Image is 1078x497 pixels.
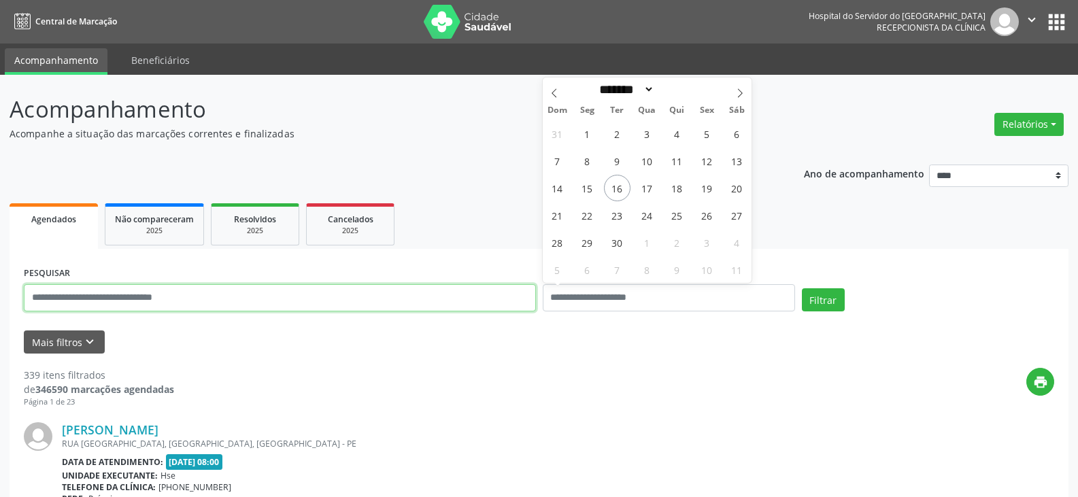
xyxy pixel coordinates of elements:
span: Outubro 10, 2025 [694,256,720,283]
i:  [1024,12,1039,27]
span: Setembro 24, 2025 [634,202,660,228]
span: Dom [543,106,573,115]
b: Telefone da clínica: [62,481,156,493]
span: Agosto 31, 2025 [544,120,571,147]
strong: 346590 marcações agendadas [35,383,174,396]
div: de [24,382,174,396]
span: Qui [662,106,692,115]
button:  [1019,7,1045,36]
img: img [990,7,1019,36]
span: Setembro 16, 2025 [604,175,630,201]
span: Setembro 11, 2025 [664,148,690,174]
span: Setembro 27, 2025 [724,202,750,228]
span: Ter [602,106,632,115]
span: Setembro 12, 2025 [694,148,720,174]
a: Acompanhamento [5,48,107,75]
span: Setembro 23, 2025 [604,202,630,228]
span: Setembro 13, 2025 [724,148,750,174]
input: Year [654,82,699,97]
button: apps [1045,10,1068,34]
button: Filtrar [802,288,845,311]
div: RUA [GEOGRAPHIC_DATA], [GEOGRAPHIC_DATA], [GEOGRAPHIC_DATA] - PE [62,438,850,449]
span: Setembro 21, 2025 [544,202,571,228]
span: Resolvidos [234,213,276,225]
span: Setembro 7, 2025 [544,148,571,174]
span: [DATE] 08:00 [166,454,223,470]
a: [PERSON_NAME] [62,422,158,437]
span: Sex [692,106,722,115]
div: 2025 [316,226,384,236]
div: Hospital do Servidor do [GEOGRAPHIC_DATA] [809,10,986,22]
span: Outubro 5, 2025 [544,256,571,283]
span: Setembro 29, 2025 [574,229,601,256]
span: Setembro 26, 2025 [694,202,720,228]
b: Unidade executante: [62,470,158,481]
span: Outubro 6, 2025 [574,256,601,283]
span: Outubro 11, 2025 [724,256,750,283]
span: Setembro 2, 2025 [604,120,630,147]
div: 2025 [221,226,289,236]
p: Acompanhamento [10,92,751,126]
span: Setembro 18, 2025 [664,175,690,201]
span: Recepcionista da clínica [877,22,986,33]
span: Setembro 1, 2025 [574,120,601,147]
span: Setembro 19, 2025 [694,175,720,201]
b: Data de atendimento: [62,456,163,468]
i: print [1033,375,1048,390]
button: Relatórios [994,113,1064,136]
span: Setembro 15, 2025 [574,175,601,201]
span: Cancelados [328,213,373,225]
button: Mais filtroskeyboard_arrow_down [24,330,105,354]
span: Qua [632,106,662,115]
span: Setembro 3, 2025 [634,120,660,147]
span: Setembro 22, 2025 [574,202,601,228]
span: Outubro 3, 2025 [694,229,720,256]
a: Beneficiários [122,48,199,72]
span: Outubro 8, 2025 [634,256,660,283]
div: 339 itens filtrados [24,368,174,382]
span: Setembro 9, 2025 [604,148,630,174]
a: Central de Marcação [10,10,117,33]
span: Setembro 10, 2025 [634,148,660,174]
span: Não compareceram [115,213,194,225]
span: Setembro 20, 2025 [724,175,750,201]
p: Ano de acompanhamento [804,165,924,182]
div: 2025 [115,226,194,236]
span: Setembro 8, 2025 [574,148,601,174]
span: Setembro 14, 2025 [544,175,571,201]
img: img [24,422,52,451]
span: Hse [161,470,175,481]
span: Setembro 6, 2025 [724,120,750,147]
span: Agendados [31,213,76,225]
p: Acompanhe a situação das marcações correntes e finalizadas [10,126,751,141]
button: print [1026,368,1054,396]
span: Central de Marcação [35,16,117,27]
span: Setembro 4, 2025 [664,120,690,147]
span: Outubro 9, 2025 [664,256,690,283]
span: [PHONE_NUMBER] [158,481,231,493]
span: Setembro 17, 2025 [634,175,660,201]
span: Setembro 28, 2025 [544,229,571,256]
div: Página 1 de 23 [24,396,174,408]
span: Setembro 5, 2025 [694,120,720,147]
i: keyboard_arrow_down [82,335,97,349]
span: Sáb [722,106,752,115]
span: Outubro 2, 2025 [664,229,690,256]
span: Setembro 25, 2025 [664,202,690,228]
span: Seg [572,106,602,115]
label: PESQUISAR [24,263,70,284]
select: Month [595,82,655,97]
span: Outubro 7, 2025 [604,256,630,283]
span: Outubro 4, 2025 [724,229,750,256]
span: Setembro 30, 2025 [604,229,630,256]
span: Outubro 1, 2025 [634,229,660,256]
